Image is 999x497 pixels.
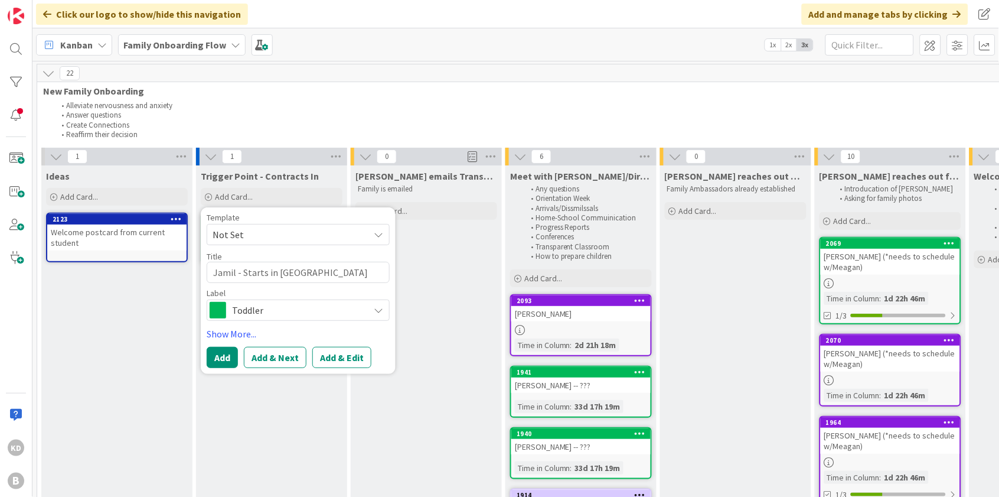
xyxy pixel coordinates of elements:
span: 10 [841,150,861,164]
div: 2123 [53,215,187,223]
div: Time in Column [515,400,570,413]
span: Add Card... [60,191,98,202]
li: Home-School Commuinication [524,213,650,223]
div: 33d 17h 19m [572,462,623,475]
div: KD [8,440,24,456]
span: 1 [67,150,87,164]
a: 1940[PERSON_NAME] -- ???Time in Column:33d 17h 19m [510,427,652,479]
span: : [880,292,882,305]
li: Introducation of [PERSON_NAME] [834,184,959,194]
div: Add and manage tabs by clicking [802,4,968,25]
span: Not Set [213,227,360,242]
li: Progress Reports [524,223,650,232]
div: 2093 [517,297,651,305]
li: How to prepare children [524,252,650,261]
div: 2093 [511,295,651,306]
div: 1941 [511,367,651,378]
span: Add Card... [215,191,253,202]
button: Add & Edit [312,347,371,368]
div: B [8,473,24,489]
input: Quick Filter... [825,34,914,56]
li: Arrivals/Dissmilssals [524,204,650,213]
li: Conferences [524,232,650,242]
span: Kehr reaches out with parent ambassador [665,170,807,182]
div: [PERSON_NAME] [511,306,651,321]
div: 33d 17h 19m [572,400,623,413]
div: 1964 [826,418,960,427]
span: 1 [222,150,242,164]
a: 1941[PERSON_NAME] -- ???Time in Column:33d 17h 19m [510,366,652,418]
div: 2069 [821,238,960,249]
a: 2093[PERSON_NAME]Time in Column:2d 21h 18m [510,294,652,356]
div: 1941[PERSON_NAME] -- ??? [511,367,651,393]
div: [PERSON_NAME] (*needs to schedule w/Meagan) [821,346,960,372]
div: [PERSON_NAME] -- ??? [511,378,651,393]
div: 2070 [821,335,960,346]
span: : [570,339,572,352]
span: Jackie reaches out for familiy photo [820,170,961,182]
div: [PERSON_NAME] (*needs to schedule w/Meagan) [821,249,960,275]
p: Family is emailed [358,184,495,194]
span: Toddler [232,302,363,319]
div: 1d 22h 46m [882,292,929,305]
div: 1940 [517,430,651,438]
span: Kanban [60,38,93,52]
li: Transparent Classroom [524,242,650,252]
div: 1d 22h 46m [882,389,929,402]
span: Add Card... [679,206,717,216]
button: Add [207,347,238,368]
span: Add Card... [834,216,871,226]
span: Add Card... [370,206,407,216]
div: Time in Column [515,462,570,475]
img: Visit kanbanzone.com [8,8,24,24]
div: Click our logo to show/hide this navigation [36,4,248,25]
div: 2093[PERSON_NAME] [511,295,651,321]
a: 2123Welcome postcard from current student [46,213,188,262]
a: 2070[PERSON_NAME] (*needs to schedule w/Meagan)Time in Column:1d 22h 46m [820,334,961,407]
div: 2069 [826,239,960,248]
span: Ideas [46,170,70,182]
div: [PERSON_NAME] (*needs to schedule w/Meagan) [821,428,960,454]
span: Label [207,289,226,297]
div: 1940[PERSON_NAME] -- ??? [511,428,651,454]
div: [PERSON_NAME] -- ??? [511,439,651,454]
div: 1d 22h 46m [882,471,929,484]
span: Template [207,213,240,222]
li: Orientation Week [524,194,650,203]
div: Welcome postcard from current student [47,225,187,251]
div: 2070[PERSON_NAME] (*needs to schedule w/Meagan) [821,335,960,372]
span: 6 [531,150,551,164]
div: 1940 [511,428,651,439]
span: 1x [765,39,781,51]
button: Add & Next [244,347,306,368]
span: Add Card... [524,273,562,284]
span: 1/3 [836,310,847,322]
span: Lorraine emails Transparent Classroom information [355,170,497,182]
div: 1964 [821,417,960,428]
a: Show More... [207,327,390,341]
span: Meet with Meagan/Director of Education [510,170,652,182]
textarea: Jamil - Starts in [GEOGRAPHIC_DATA] [207,262,390,283]
a: 2069[PERSON_NAME] (*needs to schedule w/Meagan)Time in Column:1d 22h 46m1/3 [820,237,961,324]
div: Time in Column [515,339,570,352]
span: : [880,389,882,402]
b: Family Onboarding Flow [123,39,226,51]
div: 2d 21h 18m [572,339,619,352]
label: Title [207,251,222,262]
div: 2070 [826,336,960,345]
div: 2069[PERSON_NAME] (*needs to schedule w/Meagan) [821,238,960,275]
span: 0 [686,150,706,164]
span: 3x [797,39,813,51]
span: 0 [377,150,397,164]
span: : [570,462,572,475]
div: 1941 [517,368,651,376]
div: Time in Column [824,292,880,305]
div: Time in Column [824,471,880,484]
span: : [570,400,572,413]
span: 22 [60,66,80,80]
div: 2123Welcome postcard from current student [47,214,187,251]
li: Any questions [524,184,650,194]
li: Asking for family photos [834,194,959,203]
p: Family Ambassadors already established [667,184,804,194]
span: Trigger Point - Contracts In [201,170,319,182]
